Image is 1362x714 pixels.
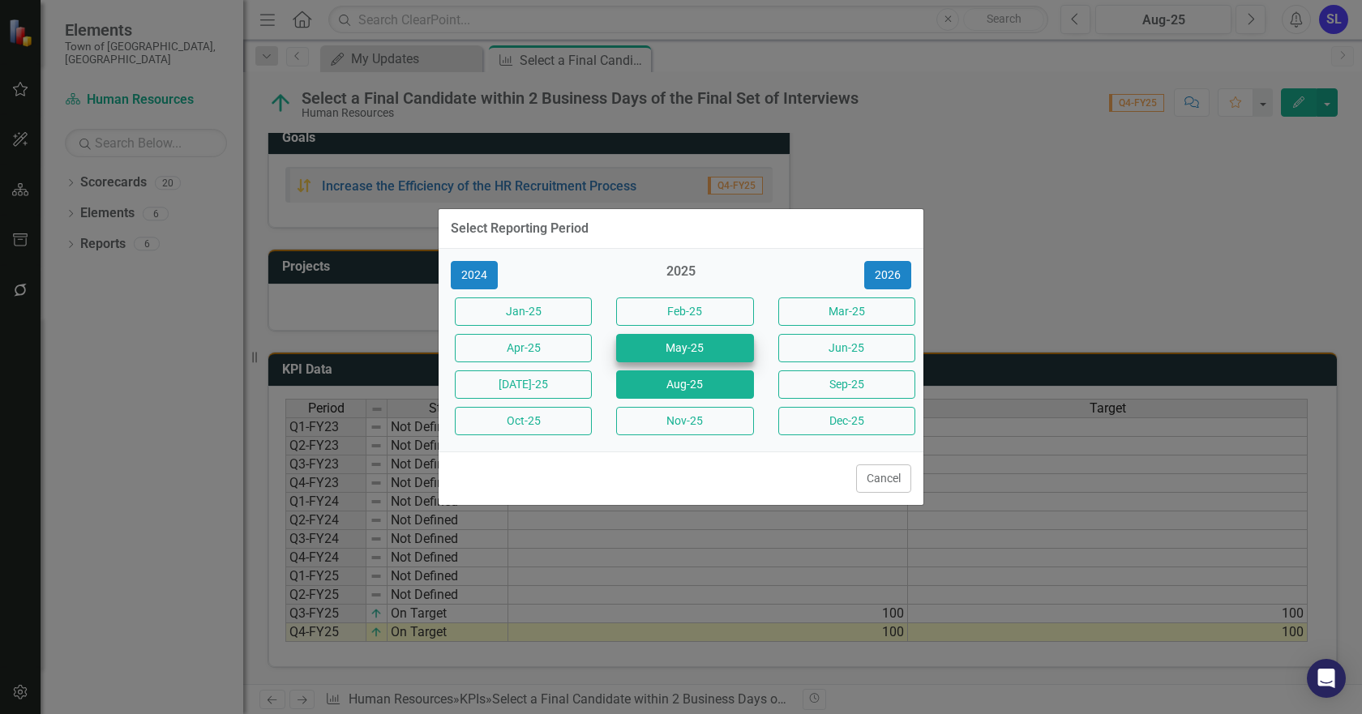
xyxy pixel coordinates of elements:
[856,464,911,493] button: Cancel
[455,297,592,326] button: Jan-25
[778,370,915,399] button: Sep-25
[1307,659,1346,698] div: Open Intercom Messenger
[451,221,589,236] div: Select Reporting Period
[451,261,498,289] button: 2024
[778,334,915,362] button: Jun-25
[616,407,753,435] button: Nov-25
[455,334,592,362] button: Apr-25
[455,407,592,435] button: Oct-25
[612,263,749,289] div: 2025
[778,297,915,326] button: Mar-25
[455,370,592,399] button: [DATE]-25
[864,261,911,289] button: 2026
[616,370,753,399] button: Aug-25
[778,407,915,435] button: Dec-25
[616,297,753,326] button: Feb-25
[616,334,753,362] button: May-25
